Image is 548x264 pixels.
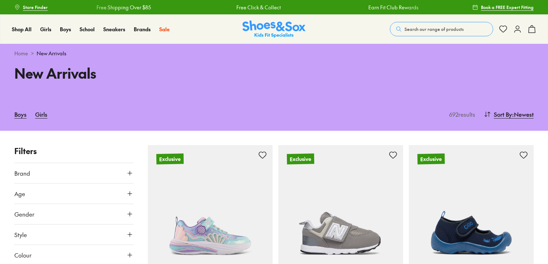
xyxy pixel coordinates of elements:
[156,153,184,164] p: Exclusive
[14,50,534,57] div: >
[7,216,36,242] iframe: Gorgias live chat messenger
[368,4,418,11] a: Earn Fit Club Rewards
[236,4,280,11] a: Free Click & Collect
[481,4,534,10] span: Book a FREE Expert Fitting
[60,26,71,33] a: Boys
[287,153,314,164] p: Exclusive
[14,204,133,224] button: Gender
[103,26,125,33] a: Sneakers
[405,26,464,32] span: Search our range of products
[14,251,32,259] span: Colour
[512,110,534,119] span: : Newest
[14,145,133,157] p: Filters
[472,1,534,14] a: Book a FREE Expert Fitting
[80,26,95,33] a: School
[14,63,265,83] h1: New Arrivals
[242,20,306,38] a: Shoes & Sox
[14,1,48,14] a: Store Finder
[242,20,306,38] img: SNS_Logo_Responsive.svg
[23,4,48,10] span: Store Finder
[159,26,170,33] a: Sale
[14,210,34,218] span: Gender
[14,189,25,198] span: Age
[35,106,47,122] a: Girls
[14,184,133,204] button: Age
[14,50,28,57] a: Home
[134,26,151,33] a: Brands
[446,110,475,119] p: 692 results
[37,50,66,57] span: New Arrivals
[14,163,133,183] button: Brand
[494,110,512,119] span: Sort By
[14,169,30,177] span: Brand
[40,26,51,33] a: Girls
[12,26,32,33] a: Shop All
[96,4,150,11] a: Free Shipping Over $85
[390,22,493,36] button: Search our range of products
[417,153,445,164] p: Exclusive
[14,106,27,122] a: Boys
[14,224,133,245] button: Style
[484,106,534,122] button: Sort By:Newest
